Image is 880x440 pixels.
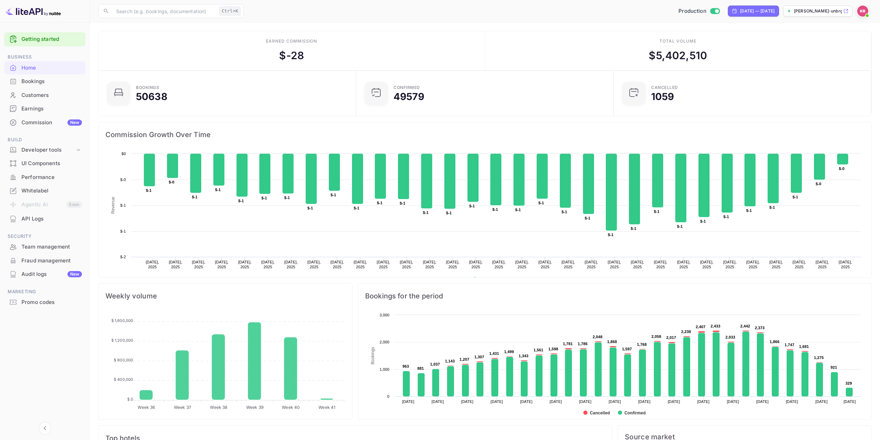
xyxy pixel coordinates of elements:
[651,334,661,339] text: 2,058
[120,255,126,259] text: $-2
[845,381,852,385] text: 329
[746,260,760,269] text: [DATE], 2025
[21,35,82,43] a: Getting started
[423,260,436,269] text: [DATE], 2025
[4,254,85,267] a: Fraud management
[174,405,191,410] tspan: Week 37
[114,358,133,362] tspan: $ 800,000
[831,365,837,369] text: 921
[432,399,444,404] text: [DATE]
[67,119,82,126] div: New
[608,233,613,237] text: $-1
[114,377,133,382] tspan: $ 400,000
[261,260,275,269] text: [DATE], 2025
[21,187,82,195] div: Whitelabel
[578,342,587,346] text: 1,786
[746,208,752,213] text: $-1
[387,394,389,398] text: 0
[365,290,864,302] span: Bookings for the period
[4,212,85,225] a: API Logs
[21,91,82,99] div: Customers
[461,399,473,404] text: [DATE]
[515,208,521,212] text: $-1
[815,399,828,404] text: [DATE]
[192,260,205,269] text: [DATE], 2025
[4,75,85,88] div: Bookings
[105,129,864,140] span: Commission Growth Over Time
[4,32,85,46] div: Getting started
[111,338,133,343] tspan: $ 1,200,000
[677,224,683,228] text: $-1
[331,260,344,269] text: [DATE], 2025
[548,347,558,351] text: 1,598
[402,399,415,404] text: [DATE]
[4,75,85,88] a: Bookings
[120,203,126,207] text: $-1
[380,367,389,371] text: 1,000
[631,226,636,231] text: $-1
[711,324,720,328] text: 2,433
[4,53,85,61] span: Business
[210,405,227,410] tspan: Week 38
[677,260,691,269] text: [DATE], 2025
[192,195,197,199] text: $-1
[700,219,706,223] text: $-1
[816,182,821,186] text: $-0
[284,260,298,269] text: [DATE], 2025
[4,240,85,253] a: Team management
[380,313,389,317] text: 3,000
[4,296,85,308] a: Promo codes
[770,340,779,344] text: 1,866
[585,260,598,269] text: [DATE], 2025
[769,260,783,269] text: [DATE], 2025
[4,102,85,116] div: Earnings
[696,325,705,329] text: 2,407
[21,298,82,306] div: Promo codes
[799,344,809,349] text: 1,681
[519,354,528,358] text: 1,343
[136,86,159,90] div: Bookings
[136,92,167,101] div: 50638
[609,399,621,404] text: [DATE]
[4,268,85,281] div: Audit logsNew
[215,188,221,192] text: $-1
[593,335,602,339] text: 2,048
[651,92,674,101] div: 1059
[138,405,155,410] tspan: Week 36
[121,152,126,156] text: $0
[430,362,440,366] text: 1,037
[354,260,367,269] text: [DATE], 2025
[469,204,475,208] text: $-1
[4,296,85,309] div: Promo codes
[769,205,775,209] text: $-1
[793,195,798,199] text: $-1
[21,119,82,127] div: Commission
[21,215,82,223] div: API Logs
[651,86,678,90] div: CANCELLED
[814,356,824,360] text: 1,275
[723,215,729,219] text: $-1
[562,260,575,269] text: [DATE], 2025
[423,210,428,215] text: $-1
[219,7,241,16] div: Ctrl+K
[700,260,714,269] text: [DATE], 2025
[246,405,263,410] tspan: Week 39
[21,270,82,278] div: Audit logs
[4,268,85,280] a: Audit logsNew
[786,399,798,404] text: [DATE]
[21,243,82,251] div: Team management
[446,211,452,215] text: $-1
[4,144,85,156] div: Developer tools
[740,8,775,14] div: [DATE] — [DATE]
[649,48,707,63] div: $ 5,402,510
[4,157,85,170] a: UI Components
[740,324,750,328] text: 2,442
[127,397,133,402] tspan: $ 0
[402,364,409,368] text: 963
[4,184,85,197] a: Whitelabel
[550,399,562,404] text: [DATE]
[839,260,852,269] text: [DATE], 2025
